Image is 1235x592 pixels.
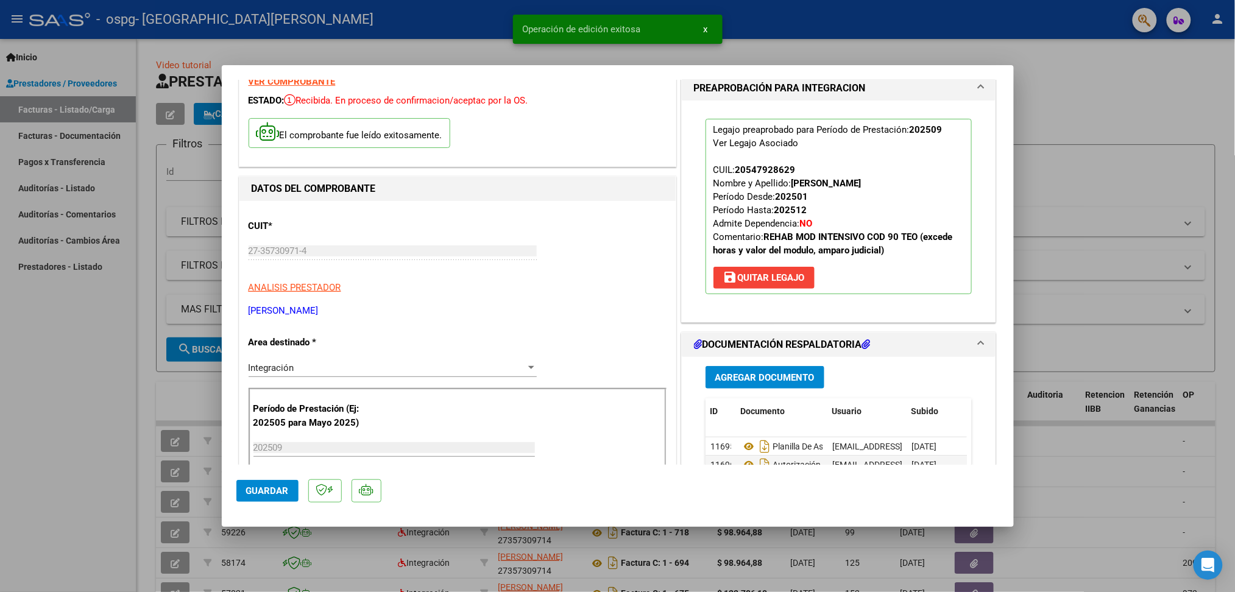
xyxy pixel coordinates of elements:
span: CUIL: Nombre y Apellido: Período Desde: Período Hasta: Admite Dependencia: [713,164,953,256]
span: Quitar Legajo [723,272,805,283]
span: [EMAIL_ADDRESS][DOMAIN_NAME] - [PERSON_NAME][GEOGRAPHIC_DATA] [832,460,1121,470]
span: [DATE] [911,442,936,451]
p: [PERSON_NAME] [249,304,667,318]
a: VER COMPROBANTE [249,76,336,87]
span: Planilla De Asistencia [741,442,852,451]
strong: 202512 [774,205,807,216]
span: Comentario: [713,231,953,256]
p: CUIT [249,219,374,233]
strong: REHAB MOD INTENSIVO COD 90 TEO (excede horas y valor del modulo, amparo judicial) [713,231,953,256]
button: Guardar [236,480,299,502]
span: Operación de edición exitosa [523,23,641,35]
span: [DATE] [911,460,936,470]
button: x [694,18,718,40]
span: Usuario [832,406,862,416]
span: Documento [741,406,785,416]
span: Agregar Documento [715,372,815,383]
span: Autorización [741,460,821,470]
i: Descargar documento [757,437,773,456]
h1: DOCUMENTACIÓN RESPALDATORIA [694,337,871,352]
span: Subido [911,406,939,416]
span: Guardar [246,485,289,496]
span: ESTADO: [249,95,285,106]
p: Area destinado * [249,336,374,350]
datatable-header-cell: ID [706,398,736,425]
strong: DATOS DEL COMPROBANTE [252,183,376,194]
datatable-header-cell: Documento [736,398,827,425]
datatable-header-cell: Subido [907,398,968,425]
strong: NO [800,218,813,229]
p: Legajo preaprobado para Período de Prestación: [706,119,972,294]
div: Ver Legajo Asociado [713,136,799,150]
div: 20547928629 [735,163,796,177]
strong: 202509 [910,124,943,135]
button: Agregar Documento [706,366,824,389]
span: ANALISIS PRESTADOR [249,282,341,293]
button: Quitar Legajo [713,267,815,289]
span: ID [710,406,718,416]
span: 11695 [710,442,735,451]
span: x [704,24,708,35]
mat-expansion-panel-header: PREAPROBACIÓN PARA INTEGRACION [682,76,996,100]
span: Recibida. En proceso de confirmacion/aceptac por la OS. [285,95,528,106]
p: El comprobante fue leído exitosamente. [249,118,450,148]
strong: [PERSON_NAME] [791,178,862,189]
mat-icon: save [723,270,738,284]
strong: 202501 [776,191,809,202]
datatable-header-cell: Usuario [827,398,907,425]
span: [EMAIL_ADDRESS][DOMAIN_NAME] - [PERSON_NAME][GEOGRAPHIC_DATA] [832,442,1121,451]
mat-expansion-panel-header: DOCUMENTACIÓN RESPALDATORIA [682,333,996,357]
span: 11696 [710,460,735,470]
div: PREAPROBACIÓN PARA INTEGRACION [682,100,996,322]
div: Open Intercom Messenger [1194,551,1223,580]
span: Integración [249,362,294,373]
h1: PREAPROBACIÓN PARA INTEGRACION [694,81,866,96]
p: Período de Prestación (Ej: 202505 para Mayo 2025) [253,402,376,429]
